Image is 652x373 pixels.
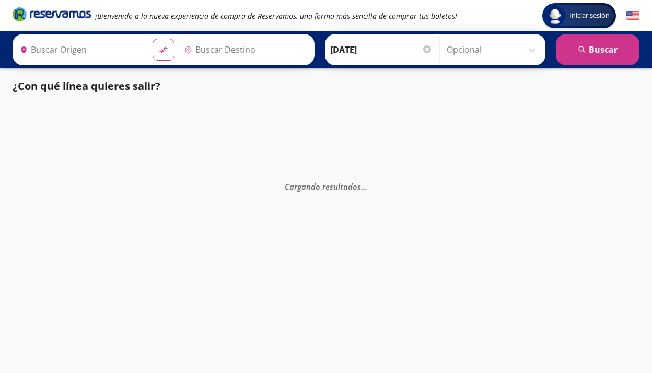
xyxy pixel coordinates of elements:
input: Buscar Origen [16,37,144,63]
span: . [363,181,365,192]
input: Buscar Destino [180,37,309,63]
input: Elegir Fecha [330,37,433,63]
span: . [365,181,367,192]
span: Iniciar sesión [565,10,614,21]
button: English [626,9,639,22]
span: . [361,181,363,192]
button: Buscar [556,34,639,65]
input: Opcional [447,37,540,63]
em: Cargando resultados [285,181,367,192]
em: ¡Bienvenido a la nueva experiencia de compra de Reservamos, una forma más sencilla de comprar tus... [95,11,457,21]
i: Brand Logo [13,6,91,22]
p: ¿Con qué línea quieres salir? [13,78,160,94]
a: Brand Logo [13,6,91,25]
